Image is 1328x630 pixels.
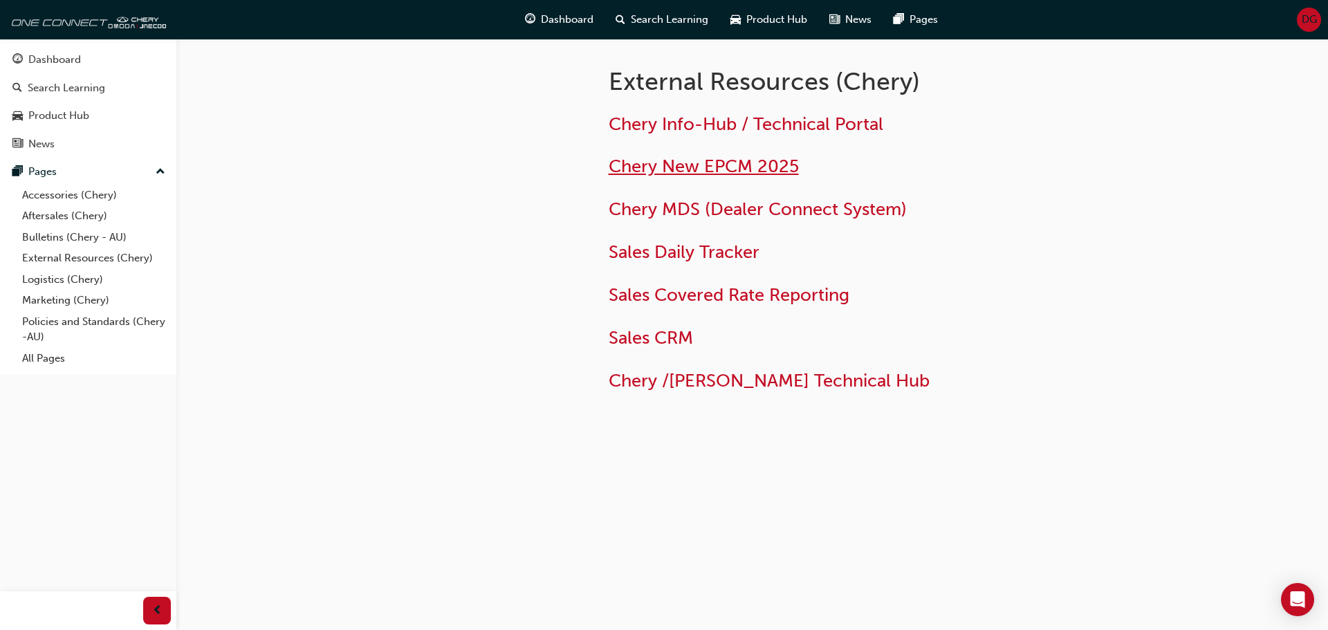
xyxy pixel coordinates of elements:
[609,327,693,349] a: Sales CRM
[541,12,593,28] span: Dashboard
[17,227,171,248] a: Bulletins (Chery - AU)
[12,138,23,151] span: news-icon
[609,284,849,306] a: Sales Covered Rate Reporting
[17,348,171,369] a: All Pages
[719,6,818,34] a: car-iconProduct Hub
[17,290,171,311] a: Marketing (Chery)
[28,80,105,96] div: Search Learning
[17,269,171,290] a: Logistics (Chery)
[894,11,904,28] span: pages-icon
[605,6,719,34] a: search-iconSearch Learning
[12,110,23,122] span: car-icon
[28,164,57,180] div: Pages
[6,47,171,73] a: Dashboard
[883,6,949,34] a: pages-iconPages
[845,12,871,28] span: News
[28,136,55,152] div: News
[17,311,171,348] a: Policies and Standards (Chery -AU)
[6,131,171,157] a: News
[616,11,625,28] span: search-icon
[156,163,165,181] span: up-icon
[1302,12,1317,28] span: DG
[609,156,799,177] a: Chery New EPCM 2025
[17,248,171,269] a: External Resources (Chery)
[514,6,605,34] a: guage-iconDashboard
[12,166,23,178] span: pages-icon
[730,11,741,28] span: car-icon
[910,12,938,28] span: Pages
[1297,8,1321,32] button: DG
[17,185,171,206] a: Accessories (Chery)
[17,205,171,227] a: Aftersales (Chery)
[6,44,171,159] button: DashboardSearch LearningProduct HubNews
[12,82,22,95] span: search-icon
[609,241,759,263] a: Sales Daily Tracker
[7,6,166,33] img: oneconnect
[6,75,171,101] a: Search Learning
[609,198,907,220] a: Chery MDS (Dealer Connect System)
[525,11,535,28] span: guage-icon
[631,12,708,28] span: Search Learning
[609,66,1062,97] h1: External Resources (Chery)
[6,103,171,129] a: Product Hub
[1281,583,1314,616] div: Open Intercom Messenger
[28,108,89,124] div: Product Hub
[152,602,163,620] span: prev-icon
[609,113,883,135] a: Chery Info-Hub / Technical Portal
[746,12,807,28] span: Product Hub
[818,6,883,34] a: news-iconNews
[12,54,23,66] span: guage-icon
[6,159,171,185] button: Pages
[609,370,930,391] a: Chery /[PERSON_NAME] Technical Hub
[829,11,840,28] span: news-icon
[28,52,81,68] div: Dashboard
